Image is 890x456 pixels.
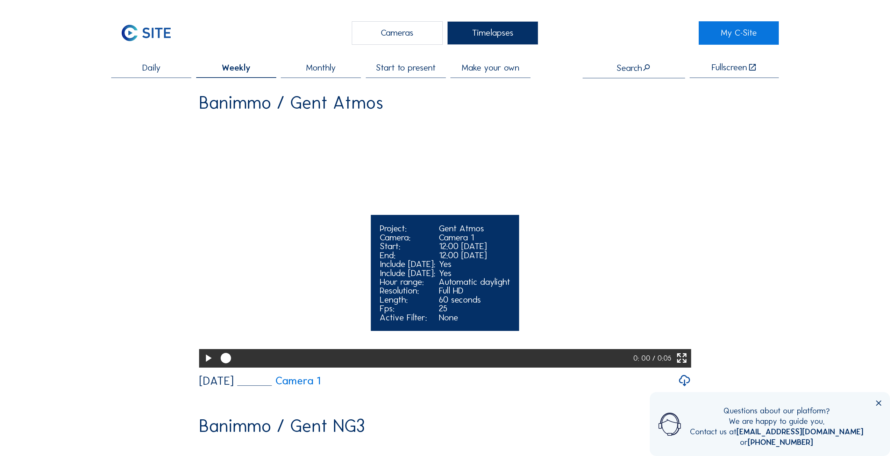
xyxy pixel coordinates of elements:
[380,269,435,277] div: Include [DATE]:
[352,21,443,45] div: Cameras
[690,427,863,437] div: Contact us at
[376,63,436,72] span: Start to present
[748,437,813,447] a: [PHONE_NUMBER]
[652,349,671,367] div: / 0:05
[439,242,510,251] div: 12:00 [DATE]
[237,376,320,386] a: Camera 1
[699,21,779,45] a: My C-Site
[439,313,510,322] div: None
[380,277,435,286] div: Hour range:
[690,437,863,448] div: or
[199,375,234,387] div: [DATE]
[111,21,191,45] a: C-SITE Logo
[439,233,510,242] div: Camera 1
[380,242,435,251] div: Start:
[199,417,365,435] div: Banimmo / Gent NG3
[380,313,435,322] div: Active Filter:
[658,406,681,442] img: operator
[439,251,510,260] div: 12:00 [DATE]
[306,63,336,72] span: Monthly
[222,63,250,72] span: Weekly
[736,427,863,436] a: [EMAIL_ADDRESS][DOMAIN_NAME]
[447,21,538,45] div: Timelapses
[690,416,863,427] div: We are happy to guide you.
[380,295,435,304] div: Length:
[633,349,652,367] div: 0: 00
[690,406,863,416] div: Questions about our platform?
[380,304,435,313] div: Fps:
[199,120,691,366] video: Your browser does not support the video tag.
[439,269,510,277] div: Yes
[380,286,435,295] div: Resolution:
[439,295,510,304] div: 60 seconds
[462,63,519,72] span: Make your own
[439,224,510,233] div: Gent Atmos
[439,260,510,268] div: Yes
[111,21,181,45] img: C-SITE Logo
[439,286,510,295] div: Full HD
[439,277,510,286] div: Automatic daylight
[439,304,510,313] div: 25
[380,224,435,233] div: Project:
[380,233,435,242] div: Camera:
[199,94,383,112] div: Banimmo / Gent Atmos
[712,63,747,72] div: Fullscreen
[380,251,435,260] div: End:
[142,63,161,72] span: Daily
[380,260,435,268] div: Include [DATE]:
